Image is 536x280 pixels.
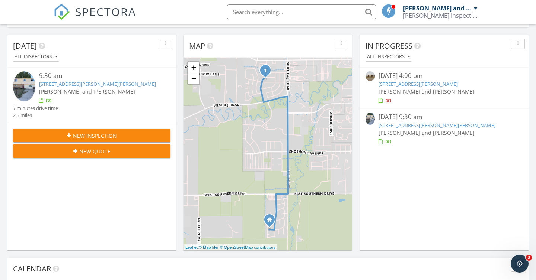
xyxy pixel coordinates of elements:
[13,129,170,142] button: New Inspection
[13,105,58,112] div: 7 minutes drive time
[379,113,510,122] div: [DATE] 9:30 am
[54,10,136,26] a: SPECTORA
[227,4,376,19] input: Search everything...
[403,12,478,19] div: DeBoer Inspection Services, LLC
[264,68,267,74] i: 1
[185,245,198,250] a: Leaflet
[189,41,205,51] span: Map
[199,245,219,250] a: © MapTiler
[379,71,510,81] div: [DATE] 4:00 pm
[366,113,523,146] a: [DATE] 9:30 am [STREET_ADDRESS][PERSON_NAME][PERSON_NAME] [PERSON_NAME] and [PERSON_NAME]
[379,122,495,128] a: [STREET_ADDRESS][PERSON_NAME][PERSON_NAME]
[39,81,156,87] a: [STREET_ADDRESS][PERSON_NAME][PERSON_NAME]
[366,113,375,125] img: 9542293%2Fcover_photos%2F3bP0PeRSc0Wi21H8fgOg%2Fsmall.jpg
[367,54,410,59] div: All Inspectors
[13,112,58,119] div: 2.3 miles
[379,129,475,136] span: [PERSON_NAME] and [PERSON_NAME]
[366,71,523,104] a: [DATE] 4:00 pm [STREET_ADDRESS][PERSON_NAME] [PERSON_NAME] and [PERSON_NAME]
[79,147,111,155] span: New Quote
[366,41,412,51] span: In Progress
[39,71,157,81] div: 9:30 am
[379,88,475,95] span: [PERSON_NAME] and [PERSON_NAME]
[379,81,458,87] a: [STREET_ADDRESS][PERSON_NAME]
[39,88,135,95] span: [PERSON_NAME] and [PERSON_NAME]
[13,52,59,62] button: All Inspectors
[403,4,472,12] div: [PERSON_NAME] and [PERSON_NAME]
[188,73,199,84] a: Zoom out
[54,4,70,20] img: The Best Home Inspection Software - Spectora
[75,4,136,19] span: SPECTORA
[269,219,274,224] div: 807 Sako Drive, Gillette WY 82718
[13,71,170,119] a: 9:30 am [STREET_ADDRESS][PERSON_NAME][PERSON_NAME] [PERSON_NAME] and [PERSON_NAME] 7 minutes driv...
[265,70,270,75] div: 3113 Sutherland Drive, Gillette, WY 82718
[13,144,170,158] button: New Quote
[13,71,35,101] img: 9542293%2Fcover_photos%2F3bP0PeRSc0Wi21H8fgOg%2Fsmall.jpg
[73,132,117,140] span: New Inspection
[511,255,529,273] iframe: Intercom live chat
[188,62,199,73] a: Zoom in
[13,41,37,51] span: [DATE]
[366,52,412,62] button: All Inspectors
[15,54,58,59] div: All Inspectors
[526,255,532,261] span: 3
[366,71,375,81] img: streetview
[220,245,275,250] a: © OpenStreetMap contributors
[13,264,51,274] span: Calendar
[184,244,277,251] div: |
